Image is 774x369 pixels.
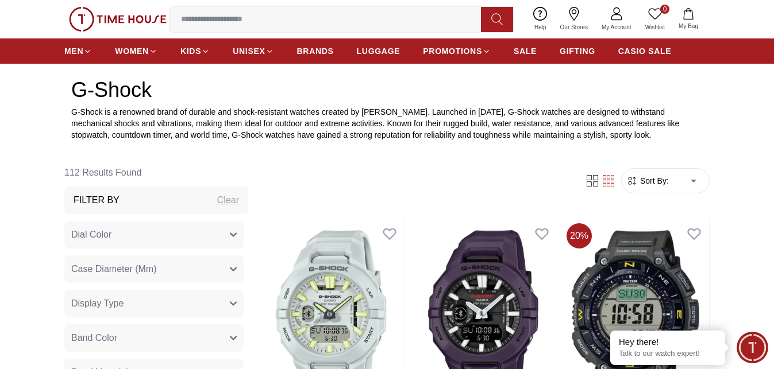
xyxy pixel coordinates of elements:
a: KIDS [180,41,210,61]
button: Sort By: [626,175,669,187]
button: Display Type [64,290,244,317]
span: My Account [597,23,636,32]
span: Our Stores [556,23,592,32]
span: Display Type [71,297,124,310]
a: Help [527,5,553,34]
span: LUGGAGE [357,45,401,57]
span: SALE [514,45,537,57]
span: Help [530,23,551,32]
span: GIFTING [560,45,595,57]
span: UNISEX [233,45,265,57]
span: Sort By: [638,175,669,187]
div: Hey there! [619,336,717,348]
h2: G-Shock [71,79,703,102]
button: Dial Color [64,221,244,248]
img: ... [69,7,167,32]
span: Band Color [71,331,117,345]
span: PROMOTIONS [423,45,482,57]
span: BRANDS [297,45,334,57]
span: Case Diameter (Mm) [71,262,156,276]
span: CASIO SALE [618,45,672,57]
a: SALE [514,41,537,61]
div: Clear [217,193,239,207]
a: MEN [64,41,92,61]
span: 0 [660,5,669,14]
a: GIFTING [560,41,595,61]
p: G-Shock is a renowned brand of durable and shock-resistant watches created by [PERSON_NAME]. Laun... [71,106,703,141]
span: My Bag [674,22,703,30]
span: KIDS [180,45,201,57]
span: 20 % [567,223,592,248]
a: CASIO SALE [618,41,672,61]
a: 0Wishlist [638,5,672,34]
a: BRANDS [297,41,334,61]
h3: Filter By [74,193,120,207]
h6: 112 Results Found [64,159,248,187]
button: Case Diameter (Mm) [64,255,244,283]
a: WOMEN [115,41,157,61]
span: Wishlist [641,23,669,32]
p: Talk to our watch expert! [619,349,717,359]
span: WOMEN [115,45,149,57]
button: Band Color [64,324,244,352]
span: MEN [64,45,83,57]
a: UNISEX [233,41,274,61]
span: Dial Color [71,228,111,242]
a: Our Stores [553,5,595,34]
a: LUGGAGE [357,41,401,61]
div: Chat Widget [737,332,768,363]
a: PROMOTIONS [423,41,491,61]
button: My Bag [672,6,705,33]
